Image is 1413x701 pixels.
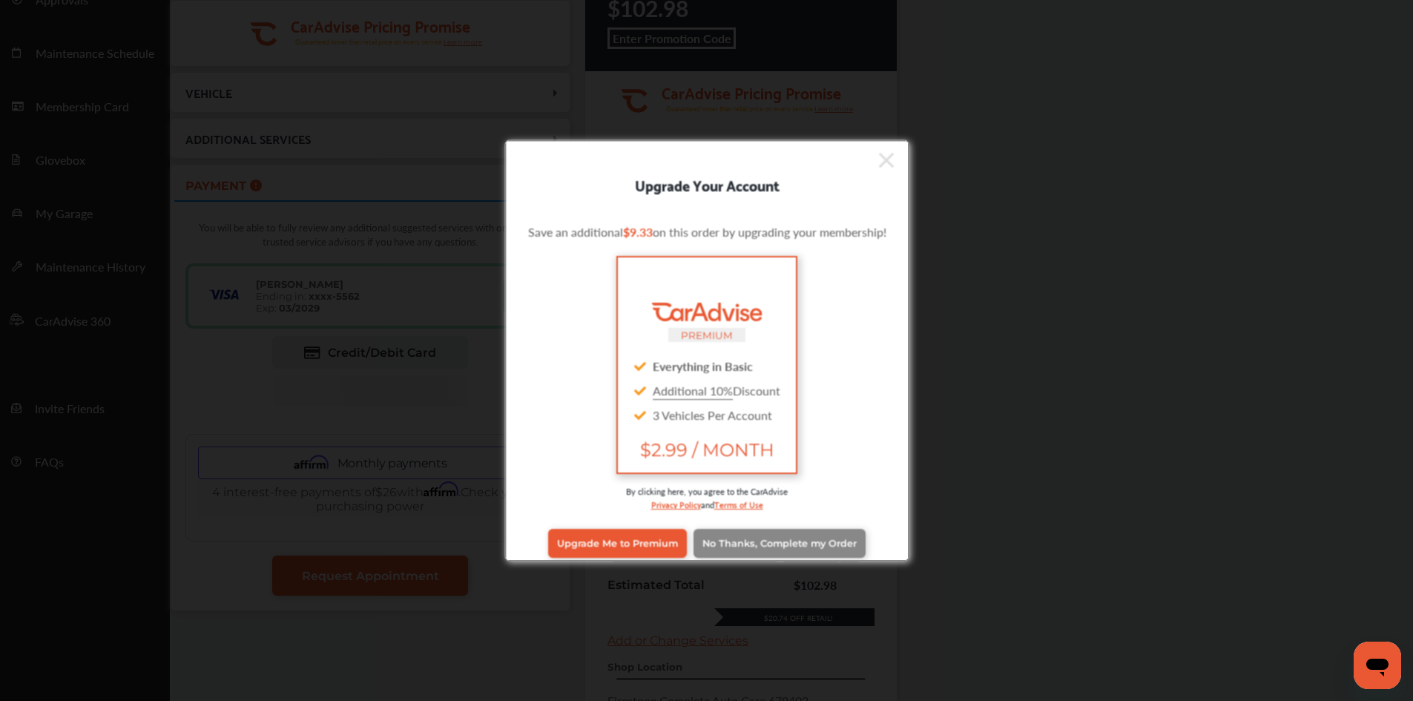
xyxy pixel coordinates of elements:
[622,223,652,240] span: $9.33
[694,529,866,557] a: No Thanks, Complete my Order
[702,538,857,549] span: No Thanks, Complete my Order
[681,329,733,340] small: PREMIUM
[629,402,783,427] div: 3 Vehicles Per Account
[527,484,886,525] div: By clicking here, you agree to the CarAdvise and
[653,357,753,374] strong: Everything in Basic
[556,538,677,549] span: Upgrade Me to Premium
[629,438,783,460] span: $2.99 / MONTH
[547,529,686,557] a: Upgrade Me to Premium
[527,223,886,240] p: Save an additional on this order by upgrading your membership!
[714,496,763,510] a: Terms of Use
[1354,642,1401,689] iframe: Button to launch messaging window
[653,381,733,398] u: Additional 10%
[505,172,908,196] div: Upgrade Your Account
[653,381,780,398] span: Discount
[650,496,700,510] a: Privacy Policy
